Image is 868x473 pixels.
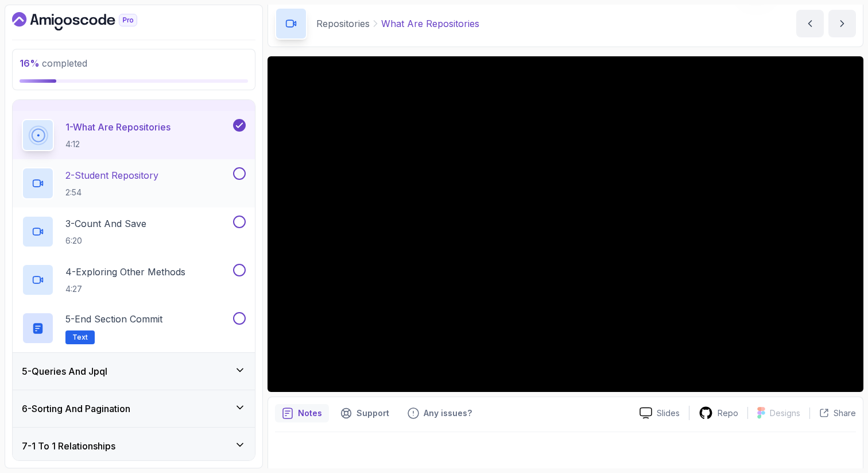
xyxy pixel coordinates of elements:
[20,57,40,69] span: 16 %
[65,139,170,150] p: 4:12
[65,312,162,326] p: 5 - End Section Commit
[298,407,322,419] p: Notes
[630,407,689,419] a: Slides
[334,404,396,422] button: Support button
[424,407,472,419] p: Any issues?
[22,364,107,378] h3: 5 - Queries And Jpql
[65,217,146,230] p: 3 - Count And Save
[718,407,738,419] p: Repo
[22,439,115,453] h3: 7 - 1 To 1 Relationships
[65,187,158,198] p: 2:54
[22,216,246,248] button: 3-Count And Save6:20
[65,120,170,134] p: 1 - What Are Repositories
[65,168,158,182] p: 2 - Student Repository
[401,404,479,422] button: Feedback button
[809,407,856,419] button: Share
[657,407,680,419] p: Slides
[828,10,856,37] button: next content
[381,17,479,30] p: What Are Repositories
[65,265,185,279] p: 4 - Exploring Other Methods
[65,283,185,295] p: 4:27
[22,167,246,199] button: 2-Student Repository2:54
[770,407,800,419] p: Designs
[20,57,87,69] span: completed
[13,353,255,390] button: 5-Queries And Jpql
[275,404,329,422] button: notes button
[13,390,255,427] button: 6-Sorting And Pagination
[12,12,164,30] a: Dashboard
[356,407,389,419] p: Support
[22,312,246,344] button: 5-End Section CommitText
[22,264,246,296] button: 4-Exploring Other Methods4:27
[316,17,370,30] p: Repositories
[689,406,747,420] a: Repo
[72,333,88,342] span: Text
[22,402,130,416] h3: 6 - Sorting And Pagination
[65,235,146,247] p: 6:20
[834,407,856,419] p: Share
[268,56,863,392] iframe: 1 - What Are Repositories
[22,119,246,151] button: 1-What Are Repositories4:12
[13,428,255,464] button: 7-1 To 1 Relationships
[796,10,824,37] button: previous content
